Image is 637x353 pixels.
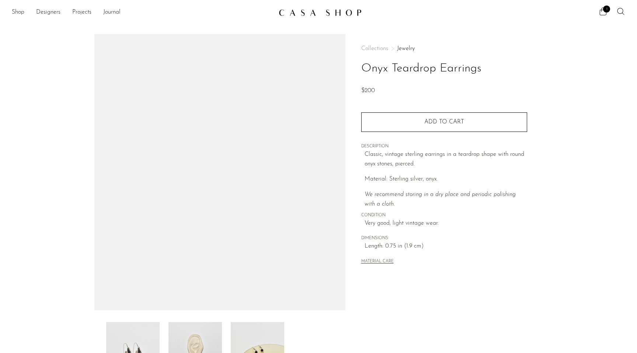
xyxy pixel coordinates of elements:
nav: Desktop navigation [12,6,273,19]
p: Classic, vintage sterling earrings in a teardrop shape with round onyx stones, pierced. [365,150,527,169]
button: MATERIAL CARE [361,259,394,265]
a: Shop [12,8,24,17]
p: Material: Sterling silver, onyx. [365,175,527,184]
a: Jewelry [397,46,415,52]
span: Very good; light vintage wear. [365,219,527,228]
span: DIMENSIONS [361,235,527,242]
span: DESCRIPTION [361,143,527,150]
i: We recommend storing in a dry place and periodic polishing with a cloth. [365,192,516,207]
a: Designers [36,8,60,17]
a: Projects [72,8,91,17]
span: Length: 0.75 in (1.9 cm) [365,242,527,251]
span: $200 [361,88,375,94]
a: Journal [103,8,121,17]
span: Add to cart [424,119,464,125]
nav: Breadcrumbs [361,46,527,52]
h1: Onyx Teardrop Earrings [361,59,527,78]
span: 1 [603,6,610,13]
ul: NEW HEADER MENU [12,6,273,19]
span: CONDITION [361,212,527,219]
span: Collections [361,46,388,52]
button: Add to cart [361,112,527,132]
